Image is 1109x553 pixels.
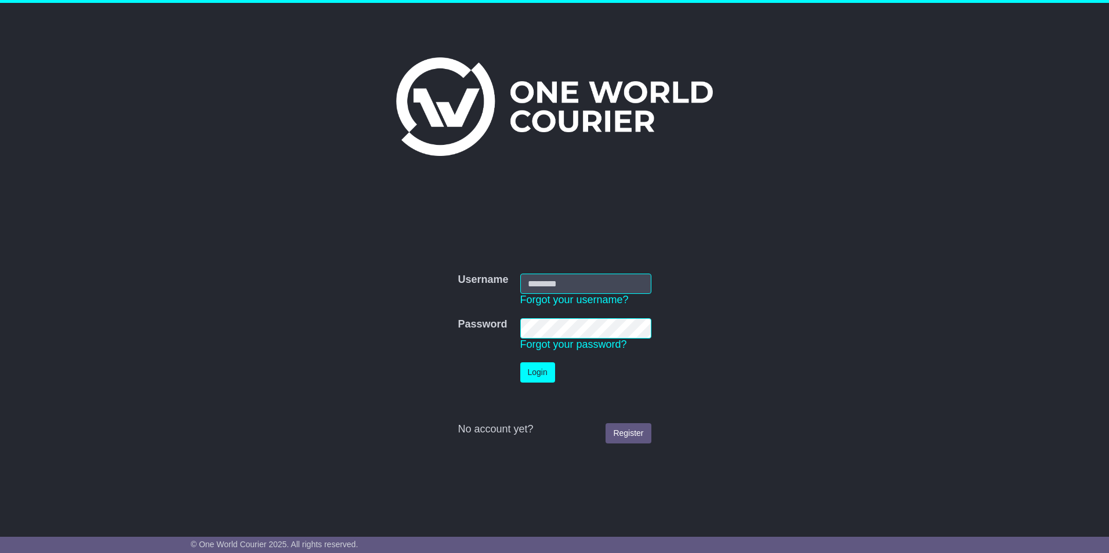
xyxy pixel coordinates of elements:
a: Register [606,423,651,443]
label: Password [458,318,507,331]
div: No account yet? [458,423,651,436]
button: Login [520,362,555,383]
a: Forgot your username? [520,294,629,305]
span: © One World Courier 2025. All rights reserved. [191,540,358,549]
img: One World [396,57,713,156]
a: Forgot your password? [520,339,627,350]
label: Username [458,274,508,286]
